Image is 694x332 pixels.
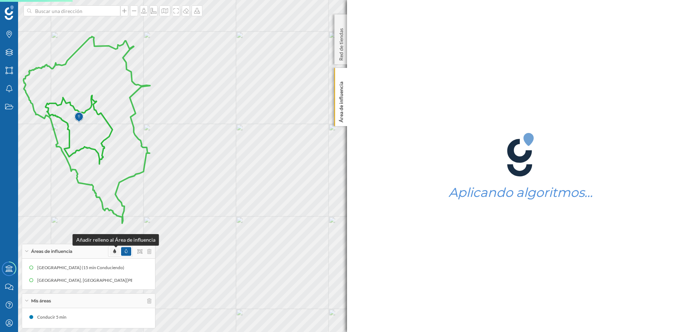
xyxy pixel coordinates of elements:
[37,264,128,271] div: [GEOGRAPHIC_DATA] (15 min Conduciendo)
[37,314,70,321] div: Conducir 5 min
[338,79,345,122] p: Área de influencia
[37,277,307,284] div: [GEOGRAPHIC_DATA], [GEOGRAPHIC_DATA][PERSON_NAME], [GEOGRAPHIC_DATA], [GEOGRAPHIC_DATA] (15 a 30 ...
[338,25,345,61] p: Red de tiendas
[31,298,51,304] span: Mis áreas
[73,234,159,246] div: Añadir relleno al Área de influencia
[31,248,72,255] span: Áreas de influencia
[449,186,593,199] h1: Aplicando algoritmos…
[14,5,40,12] span: Soporte
[5,5,14,20] img: Geoblink Logo
[74,110,83,125] img: Marker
